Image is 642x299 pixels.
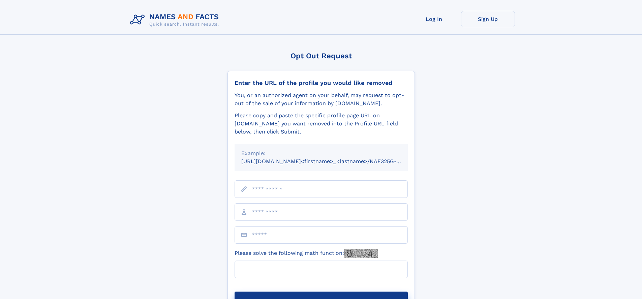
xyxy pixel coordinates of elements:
[235,79,408,87] div: Enter the URL of the profile you would like removed
[407,11,461,27] a: Log In
[127,11,224,29] img: Logo Names and Facts
[241,149,401,157] div: Example:
[461,11,515,27] a: Sign Up
[235,112,408,136] div: Please copy and paste the specific profile page URL on [DOMAIN_NAME] you want removed into the Pr...
[241,158,421,165] small: [URL][DOMAIN_NAME]<firstname>_<lastname>/NAF325G-xxxxxxxx
[235,91,408,108] div: You, or an authorized agent on your behalf, may request to opt-out of the sale of your informatio...
[235,249,378,258] label: Please solve the following math function:
[227,52,415,60] div: Opt Out Request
